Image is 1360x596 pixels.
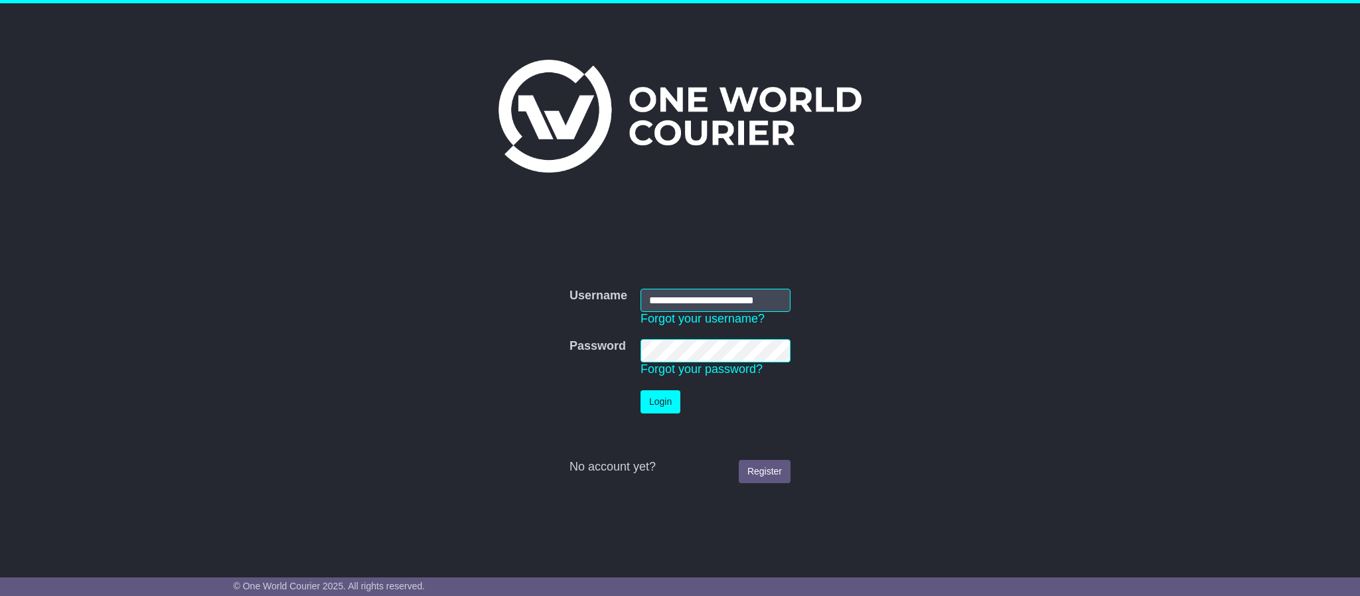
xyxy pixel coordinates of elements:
[498,60,861,173] img: One World
[641,312,765,325] a: Forgot your username?
[569,339,626,354] label: Password
[569,289,627,303] label: Username
[234,581,425,591] span: © One World Courier 2025. All rights reserved.
[569,460,791,475] div: No account yet?
[739,460,791,483] a: Register
[641,362,763,376] a: Forgot your password?
[641,390,680,413] button: Login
